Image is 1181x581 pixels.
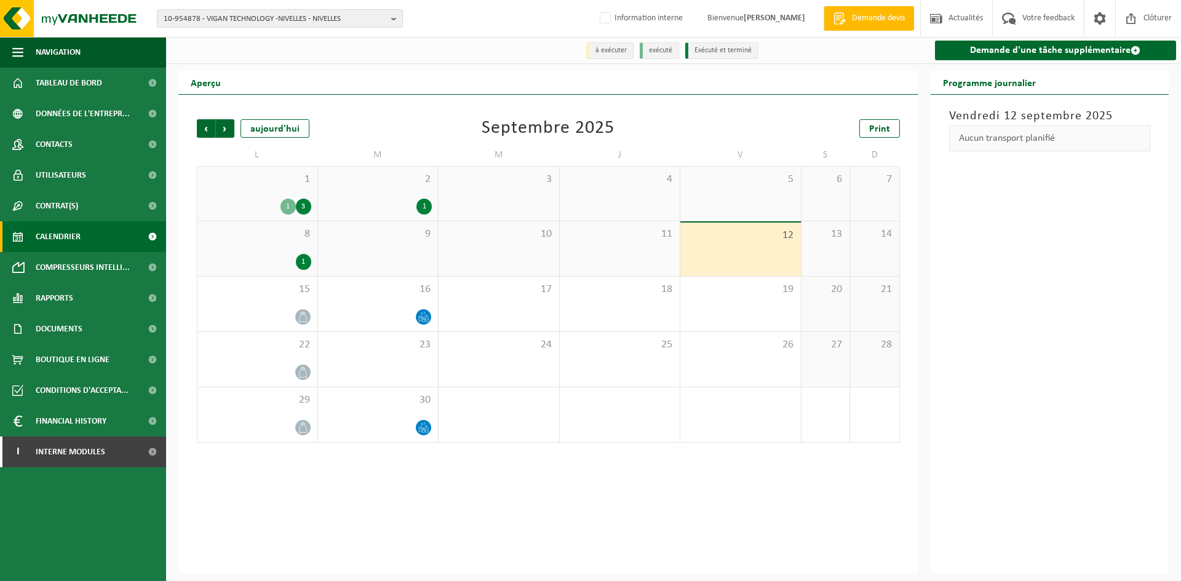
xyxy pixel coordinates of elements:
span: Navigation [36,37,81,68]
h2: Aperçu [178,70,233,94]
td: V [680,144,801,166]
span: Interne modules [36,437,105,467]
span: Contacts [36,129,73,160]
strong: [PERSON_NAME] [744,14,805,23]
span: I [12,437,23,467]
span: 30 [324,393,432,407]
span: 15 [204,283,311,296]
span: 20 [808,283,844,296]
span: 12 [686,229,795,242]
h2: Programme journalier [931,70,1048,94]
h3: Vendredi 12 septembre 2025 [949,107,1151,125]
span: 23 [324,338,432,352]
td: J [560,144,681,166]
span: 10 [445,227,553,241]
span: 3 [445,173,553,186]
span: 2 [324,173,432,186]
span: 28 [856,338,893,352]
span: Demande devis [849,12,908,25]
span: Calendrier [36,221,81,252]
span: 22 [204,338,311,352]
span: Boutique en ligne [36,344,109,375]
label: Information interne [597,9,683,28]
span: 4 [566,173,674,186]
a: Demande d'une tâche supplémentaire [935,41,1177,60]
span: 14 [856,227,893,241]
li: exécuté [640,42,679,59]
span: 5 [686,173,795,186]
span: Données de l'entrepr... [36,98,130,129]
li: Exécuté et terminé [685,42,758,59]
div: Aucun transport planifié [949,125,1151,151]
span: 17 [445,283,553,296]
span: Documents [36,314,82,344]
td: M [439,144,560,166]
span: 11 [566,227,674,241]
span: Tableau de bord [36,68,102,98]
span: 25 [566,338,674,352]
div: 1 [416,199,432,215]
span: 26 [686,338,795,352]
span: Print [869,124,890,134]
span: Contrat(s) [36,191,78,221]
span: 18 [566,283,674,296]
span: Rapports [36,283,73,314]
td: M [318,144,439,166]
span: 16 [324,283,432,296]
span: 24 [445,338,553,352]
span: Suivant [216,119,234,138]
div: 3 [296,199,311,215]
button: 10-954878 - VIGAN TECHNOLOGY -NIVELLES - NIVELLES [157,9,403,28]
span: 7 [856,173,893,186]
td: D [850,144,899,166]
span: 29 [204,393,311,407]
div: 1 [296,254,311,270]
div: 1 [280,199,296,215]
a: Demande devis [824,6,914,31]
span: 6 [808,173,844,186]
span: 21 [856,283,893,296]
td: L [197,144,318,166]
td: S [801,144,851,166]
span: 27 [808,338,844,352]
span: 8 [204,227,311,241]
span: Utilisateurs [36,160,86,191]
span: 19 [686,283,795,296]
div: aujourd'hui [241,119,309,138]
div: Septembre 2025 [482,119,614,138]
span: Précédent [197,119,215,138]
a: Print [859,119,900,138]
li: à exécuter [586,42,634,59]
span: 1 [204,173,311,186]
span: 13 [808,227,844,241]
span: 9 [324,227,432,241]
span: Compresseurs intelli... [36,252,130,283]
span: Financial History [36,406,106,437]
span: 10-954878 - VIGAN TECHNOLOGY -NIVELLES - NIVELLES [164,10,386,28]
span: Conditions d'accepta... [36,375,129,406]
